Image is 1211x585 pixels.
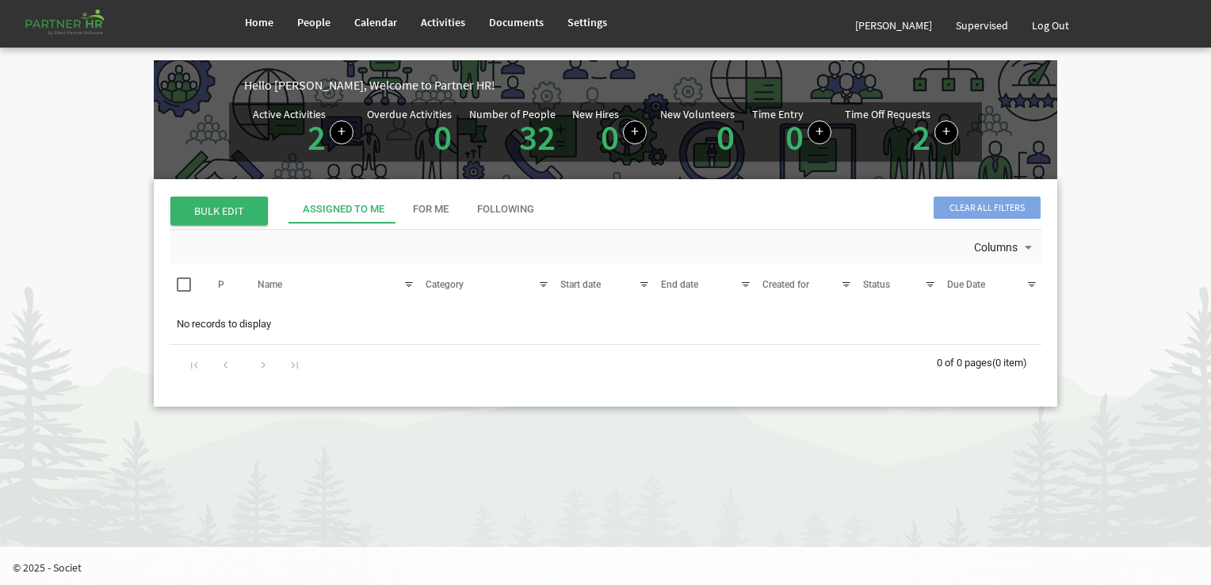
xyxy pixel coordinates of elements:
[808,120,831,144] a: Log hours
[245,15,273,29] span: Home
[367,109,456,155] div: Activities assigned to you for which the Due Date is passed
[170,309,1041,339] td: No records to display
[572,109,647,155] div: People hired in the last 7 days
[623,120,647,144] a: Add new person to Partner HR
[863,279,890,290] span: Status
[170,197,268,225] span: BULK EDIT
[308,115,326,159] a: 2
[843,3,944,48] a: [PERSON_NAME]
[971,238,1039,258] button: Columns
[489,15,544,29] span: Documents
[519,115,556,159] a: 32
[912,115,930,159] a: 2
[421,15,465,29] span: Activities
[785,115,804,159] a: 0
[956,18,1008,32] span: Supervised
[937,357,992,369] span: 0 of 0 pages
[1020,3,1081,48] a: Log Out
[13,560,1211,575] p: © 2025 - Societ
[469,109,560,155] div: Total number of active people in Partner HR
[303,202,384,217] div: Assigned To Me
[284,353,305,375] div: Go to last page
[253,109,353,155] div: Number of active Activities in Partner HR
[469,109,556,120] div: Number of People
[572,109,619,120] div: New Hires
[567,15,607,29] span: Settings
[297,15,330,29] span: People
[253,109,326,120] div: Active Activities
[244,76,1057,94] div: Hello [PERSON_NAME], Welcome to Partner HR!
[972,238,1019,258] span: Columns
[752,109,831,155] div: Number of Time Entries
[253,353,274,375] div: Go to next page
[992,357,1027,369] span: (0 item)
[845,109,958,155] div: Number of active time off requests
[660,109,735,120] div: New Volunteers
[560,279,601,290] span: Start date
[934,197,1041,219] span: Clear all filters
[716,115,735,159] a: 0
[258,279,282,290] span: Name
[661,279,698,290] span: End date
[944,3,1020,48] a: Supervised
[184,353,205,375] div: Go to first page
[330,120,353,144] a: Create a new Activity
[218,279,224,290] span: P
[354,15,397,29] span: Calendar
[934,120,958,144] a: Create a new time off request
[288,195,1160,224] div: tab-header
[947,279,985,290] span: Due Date
[367,109,452,120] div: Overdue Activities
[477,202,534,217] div: Following
[845,109,930,120] div: Time Off Requests
[660,109,739,155] div: Volunteer hired in the last 7 days
[413,202,449,217] div: For Me
[215,353,236,375] div: Go to previous page
[971,230,1039,263] div: Columns
[426,279,464,290] span: Category
[752,109,804,120] div: Time Entry
[762,279,809,290] span: Created for
[434,115,452,159] a: 0
[937,345,1041,378] div: 0 of 0 pages (0 item)
[601,115,619,159] a: 0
